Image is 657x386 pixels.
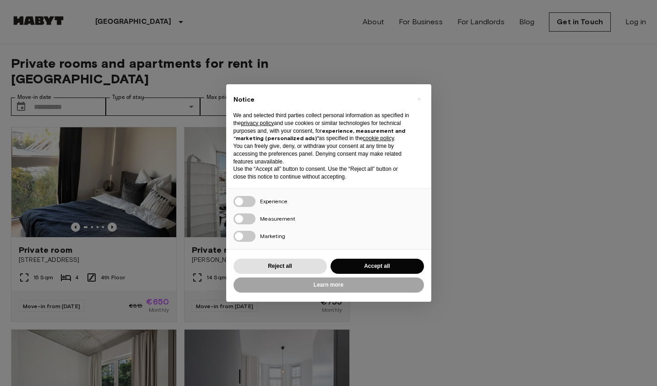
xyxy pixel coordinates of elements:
[233,112,409,142] p: We and selected third parties collect personal information as specified in the and use cookies or...
[260,198,288,205] span: Experience
[412,92,427,106] button: Close this notice
[233,165,409,181] p: Use the “Accept all” button to consent. Use the “Reject all” button or close this notice to conti...
[233,142,409,165] p: You can freely give, deny, or withdraw your consent at any time by accessing the preferences pane...
[233,277,424,293] button: Learn more
[260,215,295,222] span: Measurement
[233,127,405,142] strong: experience, measurement and “marketing (personalized ads)”
[241,120,274,126] a: privacy policy
[260,233,285,239] span: Marketing
[331,259,424,274] button: Accept all
[363,135,394,141] a: cookie policy
[233,95,409,104] h2: Notice
[418,93,421,104] span: ×
[233,259,327,274] button: Reject all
